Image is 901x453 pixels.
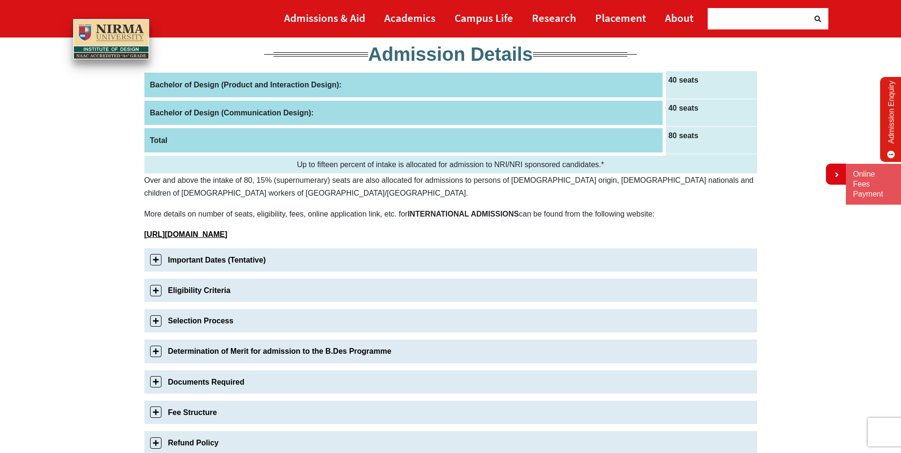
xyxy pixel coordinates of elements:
td: 80 seats [664,126,757,154]
th: Bachelor of Design (Communication Design): [144,99,664,126]
a: Fee Structure [144,401,757,424]
a: Placement [595,7,646,28]
a: Research [532,7,576,28]
td: 40 seats [664,71,757,99]
a: Determination of Merit for admission to the B.Des Programme [144,340,757,363]
a: Online Fees Payment [853,170,894,199]
p: Over and above the intake of 80, 15% (supernumerary) seats are also allocated for admissions to p... [144,174,757,199]
th: Bachelor of Design (Product and Interaction Design): [144,71,664,99]
td: 40 seats [664,99,757,126]
a: Selection Process [144,309,757,332]
img: main_logo [73,19,149,60]
p: More details on number of seats, eligibility, fees, online application link, etc. for can be foun... [144,208,757,220]
a: Academics [384,7,436,28]
a: [URL][DOMAIN_NAME] [144,230,228,238]
span: Admission Details [368,44,533,65]
a: About [665,7,693,28]
a: Campus Life [455,7,513,28]
a: Important Dates (Tentative) [144,248,757,272]
th: Total [144,126,664,154]
b: INTERNATIONAL ADMISSIONS [408,210,519,218]
a: Documents Required [144,370,757,394]
a: Eligibility Criteria [144,279,757,302]
a: Admissions & Aid [284,7,365,28]
td: Up to fifteen percent of intake is allocated for admission to NRI/NRI sponsored candidates. [144,154,757,173]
